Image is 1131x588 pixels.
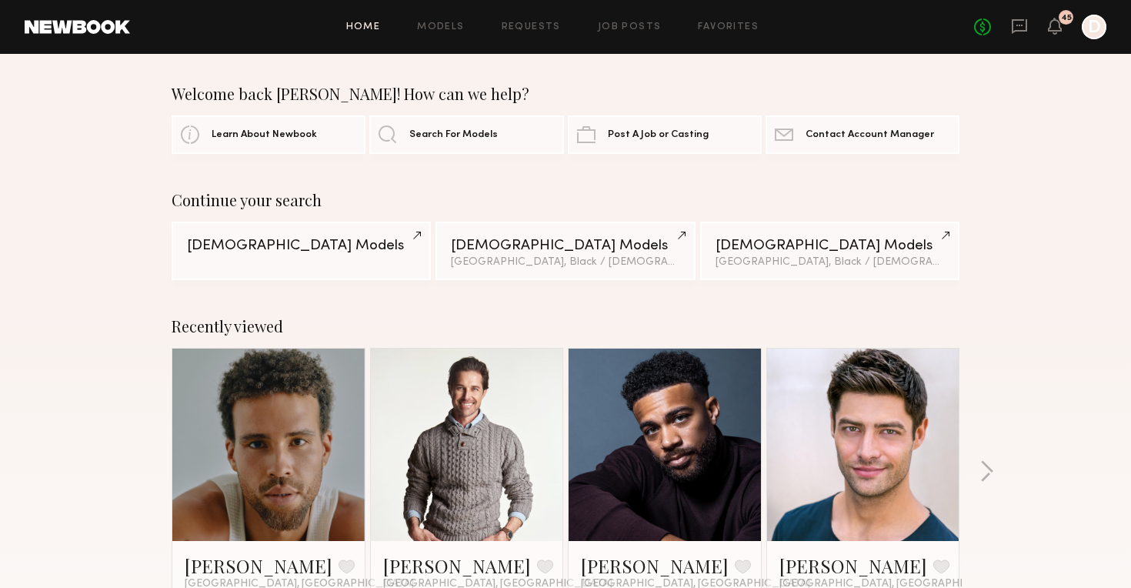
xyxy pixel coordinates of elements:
[417,22,464,32] a: Models
[383,553,531,578] a: [PERSON_NAME]
[187,239,415,253] div: [DEMOGRAPHIC_DATA] Models
[172,191,959,209] div: Continue your search
[451,257,679,268] div: [GEOGRAPHIC_DATA], Black / [DEMOGRAPHIC_DATA]
[172,85,959,103] div: Welcome back [PERSON_NAME]! How can we help?
[766,115,959,154] a: Contact Account Manager
[698,22,759,32] a: Favorites
[185,553,332,578] a: [PERSON_NAME]
[1082,15,1106,39] a: D
[172,317,959,336] div: Recently viewed
[346,22,381,32] a: Home
[212,130,317,140] span: Learn About Newbook
[409,130,498,140] span: Search For Models
[598,22,662,32] a: Job Posts
[716,257,944,268] div: [GEOGRAPHIC_DATA], Black / [DEMOGRAPHIC_DATA]
[700,222,959,280] a: [DEMOGRAPHIC_DATA] Models[GEOGRAPHIC_DATA], Black / [DEMOGRAPHIC_DATA]
[716,239,944,253] div: [DEMOGRAPHIC_DATA] Models
[451,239,679,253] div: [DEMOGRAPHIC_DATA] Models
[369,115,563,154] a: Search For Models
[1061,14,1072,22] div: 45
[502,22,561,32] a: Requests
[779,553,927,578] a: [PERSON_NAME]
[172,222,431,280] a: [DEMOGRAPHIC_DATA] Models
[806,130,934,140] span: Contact Account Manager
[608,130,709,140] span: Post A Job or Casting
[435,222,695,280] a: [DEMOGRAPHIC_DATA] Models[GEOGRAPHIC_DATA], Black / [DEMOGRAPHIC_DATA]
[172,115,365,154] a: Learn About Newbook
[568,115,762,154] a: Post A Job or Casting
[581,553,729,578] a: [PERSON_NAME]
